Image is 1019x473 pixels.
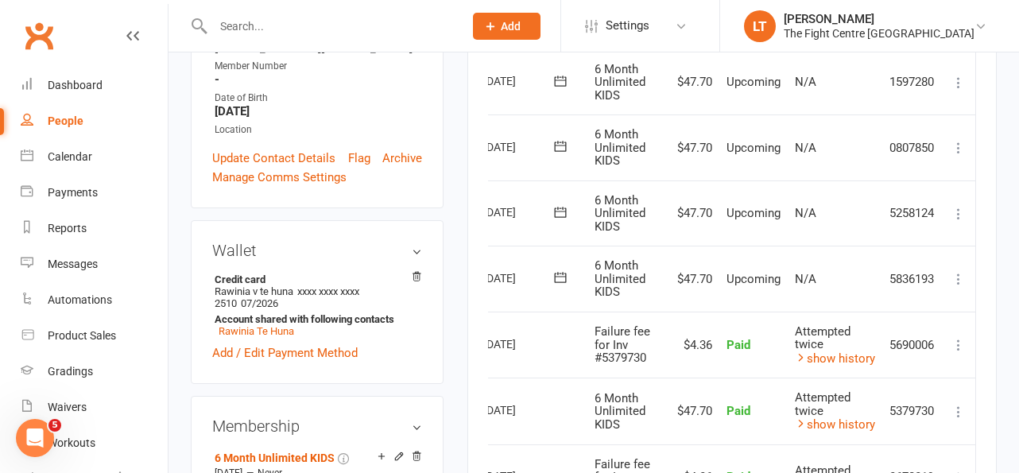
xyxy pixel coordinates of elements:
[19,16,59,56] a: Clubworx
[595,391,645,432] span: 6 Month Unlimited KIDS
[48,365,93,378] div: Gradings
[215,313,414,325] strong: Account shared with following contacts
[595,258,645,299] span: 6 Month Unlimited KIDS
[48,258,98,270] div: Messages
[795,390,850,418] span: Attempted twice
[784,26,974,41] div: The Fight Centre [GEOGRAPHIC_DATA]
[483,200,556,224] div: [DATE]
[882,114,942,180] td: 0807850
[665,378,719,444] td: $47.70
[795,141,816,155] span: N/A
[665,246,719,312] td: $47.70
[212,343,358,363] a: Add / Edit Payment Method
[795,417,875,432] a: show history
[21,318,168,354] a: Product Sales
[665,49,719,115] td: $47.70
[48,293,112,306] div: Automations
[595,127,645,168] span: 6 Month Unlimited KIDS
[21,282,168,318] a: Automations
[606,8,649,44] span: Settings
[215,104,422,118] strong: [DATE]
[795,324,850,352] span: Attempted twice
[483,68,556,93] div: [DATE]
[483,134,556,159] div: [DATE]
[382,149,422,168] a: Archive
[215,452,335,464] a: 6 Month Unlimited KIDS
[726,272,781,286] span: Upcoming
[726,206,781,220] span: Upcoming
[215,273,414,285] strong: Credit card
[21,354,168,390] a: Gradings
[665,114,719,180] td: $47.70
[483,397,556,422] div: [DATE]
[208,15,452,37] input: Search...
[882,312,942,378] td: 5690006
[48,150,92,163] div: Calendar
[48,329,116,342] div: Product Sales
[501,20,521,33] span: Add
[215,285,359,309] span: xxxx xxxx xxxx 2510
[21,211,168,246] a: Reports
[21,175,168,211] a: Payments
[212,149,335,168] a: Update Contact Details
[483,331,556,356] div: [DATE]
[795,75,816,89] span: N/A
[48,186,98,199] div: Payments
[665,180,719,246] td: $47.70
[726,338,750,352] span: Paid
[21,246,168,282] a: Messages
[795,351,875,366] a: show history
[595,62,645,103] span: 6 Month Unlimited KIDS
[219,325,294,337] a: Rawinia Te Huna
[241,297,278,309] span: 07/2026
[16,419,54,457] iframe: Intercom live chat
[595,324,650,365] span: Failure fee for Inv #5379730
[21,103,168,139] a: People
[48,114,83,127] div: People
[21,425,168,461] a: Workouts
[882,180,942,246] td: 5258124
[348,149,370,168] a: Flag
[483,266,556,290] div: [DATE]
[726,75,781,89] span: Upcoming
[882,246,942,312] td: 5836193
[215,59,422,74] div: Member Number
[744,10,776,42] div: LT
[21,139,168,175] a: Calendar
[795,206,816,220] span: N/A
[212,417,422,435] h3: Membership
[48,419,61,432] span: 5
[473,13,540,40] button: Add
[595,193,645,234] span: 6 Month Unlimited KIDS
[212,271,422,339] li: Rawinia v te huna
[48,436,95,449] div: Workouts
[21,390,168,425] a: Waivers
[21,68,168,103] a: Dashboard
[215,122,422,138] div: Location
[795,272,816,286] span: N/A
[212,242,422,259] h3: Wallet
[665,312,719,378] td: $4.36
[215,72,422,87] strong: -
[48,222,87,235] div: Reports
[882,378,942,444] td: 5379730
[215,91,422,106] div: Date of Birth
[48,401,87,413] div: Waivers
[784,12,974,26] div: [PERSON_NAME]
[212,168,347,187] a: Manage Comms Settings
[48,79,103,91] div: Dashboard
[726,404,750,418] span: Paid
[726,141,781,155] span: Upcoming
[882,49,942,115] td: 1597280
